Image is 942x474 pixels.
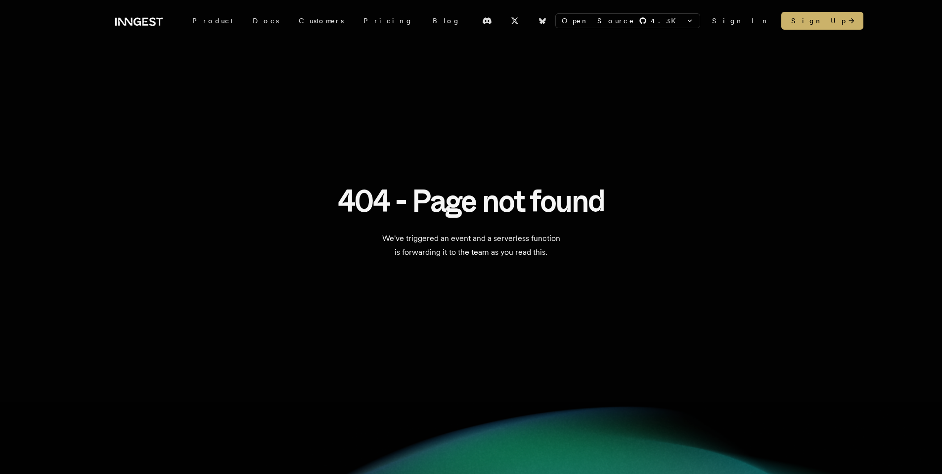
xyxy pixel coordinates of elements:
[532,13,553,29] a: Bluesky
[562,16,635,26] span: Open Source
[504,13,526,29] a: X
[182,12,243,30] div: Product
[354,12,423,30] a: Pricing
[476,13,498,29] a: Discord
[423,12,470,30] a: Blog
[243,12,289,30] a: Docs
[329,232,614,259] p: We've triggered an event and a serverless function is forwarding it to the team as you read this.
[712,16,769,26] a: Sign In
[651,16,682,26] span: 4.3 K
[289,12,354,30] a: Customers
[338,184,605,218] h1: 404 - Page not found
[781,12,863,30] a: Sign Up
